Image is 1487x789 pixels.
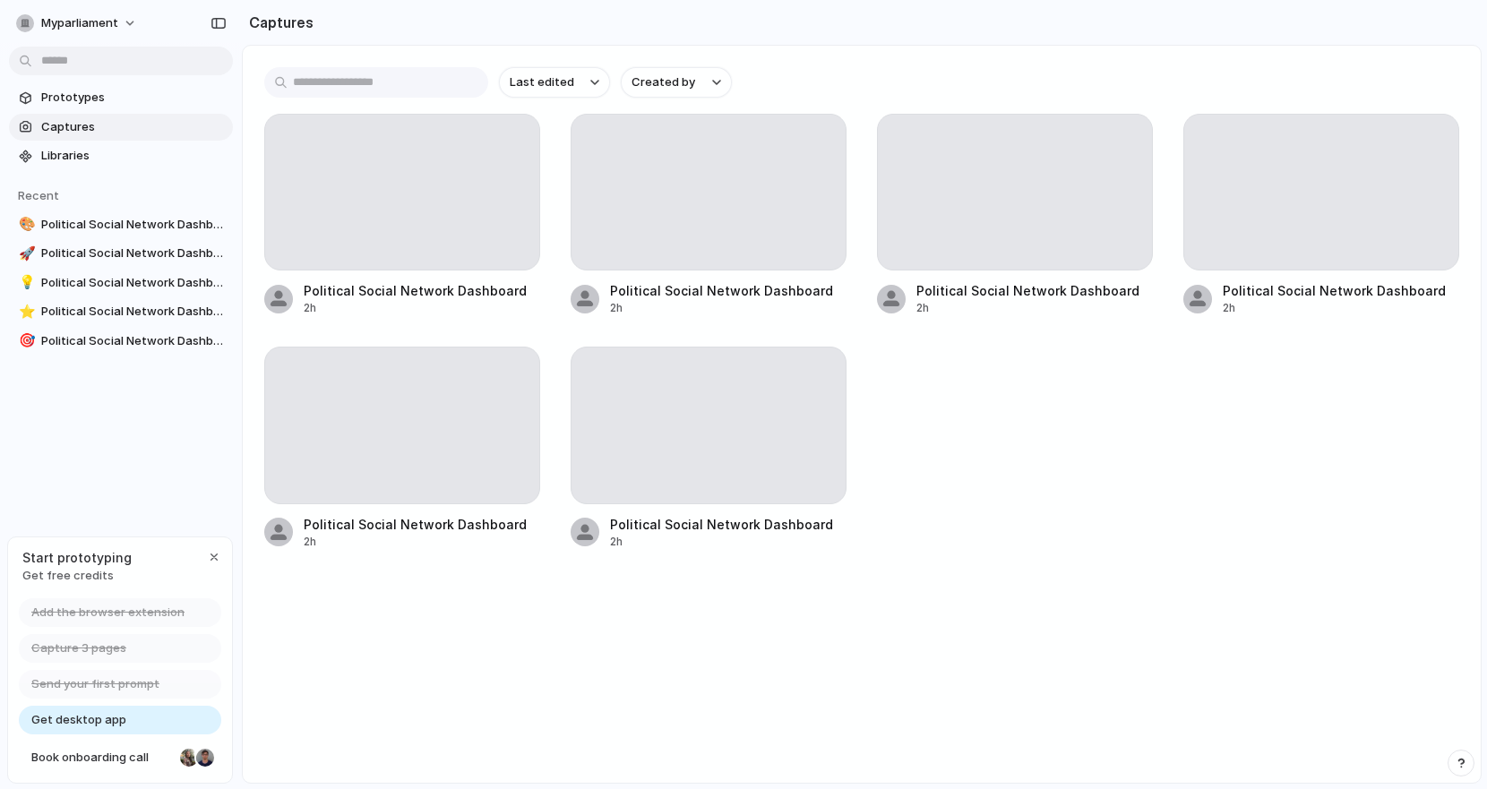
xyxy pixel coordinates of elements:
[304,300,527,316] div: 2h
[22,567,132,585] span: Get free credits
[19,244,31,264] div: 🚀
[19,302,31,322] div: ⭐
[499,67,610,98] button: Last edited
[916,281,1139,300] div: Political Social Network Dashboard
[41,244,226,262] span: Political Social Network Dashboard
[510,73,574,91] span: Last edited
[22,548,132,567] span: Start prototyping
[41,303,226,321] span: Political Social Network Dashboard
[178,747,200,768] div: Nicole Kubica
[41,89,226,107] span: Prototypes
[610,281,833,300] div: Political Social Network Dashboard
[1223,281,1446,300] div: Political Social Network Dashboard
[632,73,695,91] span: Created by
[31,711,126,729] span: Get desktop app
[16,216,34,234] button: 🎨
[41,274,226,292] span: Political Social Network Dashboard
[41,332,226,350] span: Political Social Network Dashboard
[41,14,118,32] span: myparliament
[610,534,833,550] div: 2h
[9,328,233,355] a: 🎯Political Social Network Dashboard
[19,706,221,734] a: Get desktop app
[31,604,185,622] span: Add the browser extension
[610,515,833,534] div: Political Social Network Dashboard
[16,332,34,350] button: 🎯
[9,84,233,111] a: Prototypes
[621,67,732,98] button: Created by
[19,272,31,293] div: 💡
[9,270,233,296] a: 💡Political Social Network Dashboard
[41,118,226,136] span: Captures
[242,12,314,33] h2: Captures
[19,330,31,351] div: 🎯
[18,188,59,202] span: Recent
[9,9,146,38] button: myparliament
[31,639,126,657] span: Capture 3 pages
[41,147,226,165] span: Libraries
[9,211,233,238] a: 🎨Political Social Network Dashboard
[16,303,34,321] button: ⭐
[610,300,833,316] div: 2h
[9,142,233,169] a: Libraries
[9,114,233,141] a: Captures
[41,216,226,234] span: Political Social Network Dashboard
[916,300,1139,316] div: 2h
[9,298,233,325] a: ⭐Political Social Network Dashboard
[31,749,173,767] span: Book onboarding call
[1223,300,1446,316] div: 2h
[16,274,34,292] button: 💡
[19,214,31,235] div: 🎨
[31,675,159,693] span: Send your first prompt
[9,240,233,267] a: 🚀Political Social Network Dashboard
[16,244,34,262] button: 🚀
[304,534,527,550] div: 2h
[194,747,216,768] div: Christian Iacullo
[304,281,527,300] div: Political Social Network Dashboard
[19,743,221,772] a: Book onboarding call
[304,515,527,534] div: Political Social Network Dashboard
